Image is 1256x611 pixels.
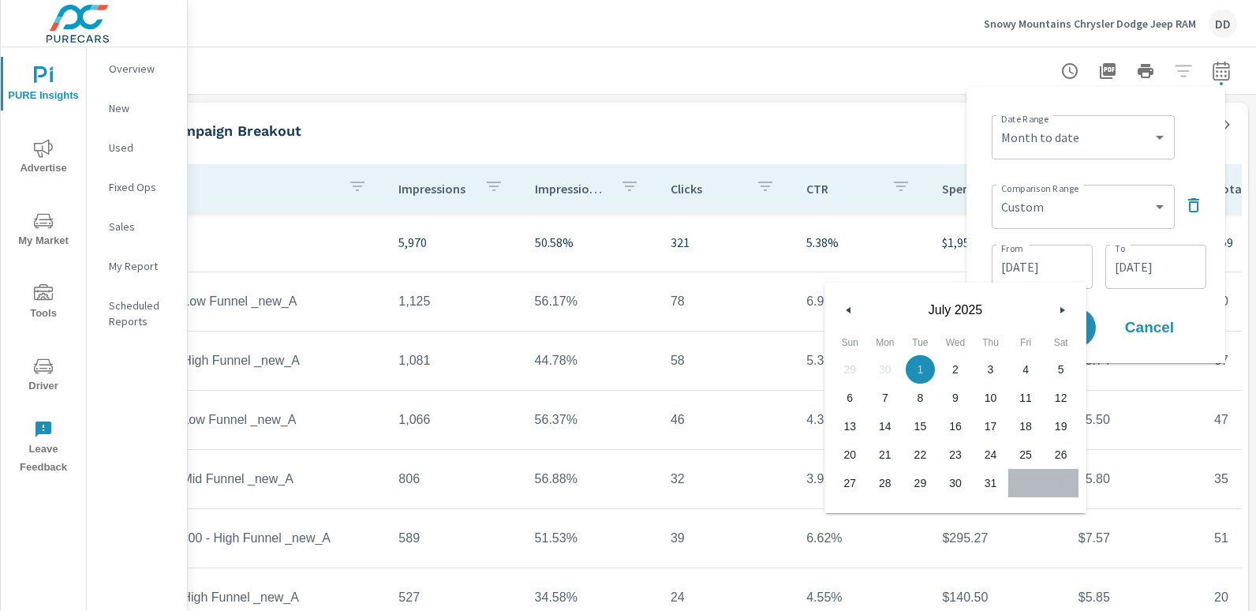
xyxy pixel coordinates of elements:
span: 12 [1055,384,1067,412]
p: Spend [942,181,1015,197]
span: 5 [1058,355,1064,384]
span: 13 [843,412,856,440]
span: 20 [843,440,856,469]
span: 19 [1055,412,1067,440]
button: 1 [903,355,938,384]
p: $1,951.19 [942,233,1052,252]
span: Driver [6,357,81,395]
button: 2 [938,355,974,384]
button: 16 [938,412,974,440]
td: 56.88% [522,459,658,499]
button: 14 [868,412,903,440]
button: 8 [903,384,938,412]
button: 6 [832,384,868,412]
div: Scheduled Reports [87,294,187,333]
td: 39 [658,519,794,558]
span: Thu [973,330,1008,355]
span: Sat [1043,330,1078,355]
td: 46 [658,400,794,440]
div: Overview [87,57,187,81]
h5: Search Campaign Breakout [112,122,301,139]
p: Overview [109,61,174,77]
td: 44.78% [522,341,658,380]
p: Impressions [398,181,471,197]
button: 22 [903,440,938,469]
button: Cancel [1102,308,1197,347]
span: Sun [832,330,868,355]
td: 1,081 [386,341,521,380]
span: 3 [988,355,994,384]
div: New [87,96,187,120]
p: Snowy Mountains Chrysler Dodge Jeep RAM [984,17,1196,31]
button: 9 [938,384,974,412]
td: 51.53% [522,519,658,558]
span: 27 [843,469,856,497]
p: 321 [671,233,781,252]
button: 15 [903,412,938,440]
td: $295.27 [929,519,1065,558]
span: 10 [985,384,997,412]
div: Sales [87,215,187,238]
span: Cancel [1118,320,1181,335]
span: 2 [952,355,959,384]
span: 31 [985,469,997,497]
td: 6.93% [794,282,929,321]
span: 23 [949,440,962,469]
p: 50.58% [535,233,645,252]
td: New Jeep - High Funnel _new_A [103,341,386,380]
td: New Jeep - Low Funnel _new_A [103,282,386,321]
button: 12 [1043,384,1078,412]
td: $445.00 [929,282,1065,321]
p: 5.38% [806,233,917,252]
button: 28 [868,469,903,497]
td: 4.32% [794,400,929,440]
span: 25 [1019,440,1032,469]
td: 1,066 [386,400,521,440]
p: 5,970 [398,233,509,252]
span: 26 [1055,440,1067,469]
span: Leave Feedback [6,420,81,477]
button: Print Report [1130,55,1161,87]
button: "Export Report to PDF" [1092,55,1123,87]
span: 16 [949,412,962,440]
p: Impression Share [535,181,607,197]
span: 18 [1019,412,1032,440]
button: 18 [1008,412,1044,440]
button: 21 [868,440,903,469]
button: 5 [1043,355,1078,384]
div: Fixed Ops [87,175,187,199]
td: New Ram - Low Funnel _new_A [103,400,386,440]
span: 14 [879,412,892,440]
span: July 2025 [861,303,1050,317]
td: 589 [386,519,521,558]
td: 5.37% [794,341,929,380]
button: 29 [903,469,938,497]
p: CTR [806,181,879,197]
button: Select Date Range [1206,55,1237,87]
p: Sales [109,219,174,234]
button: 23 [938,440,974,469]
p: Campaign [115,181,335,197]
span: 30 [949,469,962,497]
span: 9 [952,384,959,412]
button: 25 [1008,440,1044,469]
span: 15 [914,412,927,440]
span: Advertise [6,139,81,178]
button: 30 [938,469,974,497]
span: Mon [868,330,903,355]
button: 11 [1008,384,1044,412]
button: 3 [973,355,1008,384]
td: 32 [658,459,794,499]
button: 27 [832,469,868,497]
span: 11 [1019,384,1032,412]
td: 806 [386,459,521,499]
p: My Report [109,258,174,274]
span: 29 [914,469,927,497]
button: 4 [1008,355,1044,384]
td: 3.97% [794,459,929,499]
button: 31 [973,469,1008,497]
span: Tue [903,330,938,355]
td: New Ram - Mid Funnel _new_A [103,459,386,499]
button: 10 [973,384,1008,412]
td: $7.57 [1066,519,1202,558]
